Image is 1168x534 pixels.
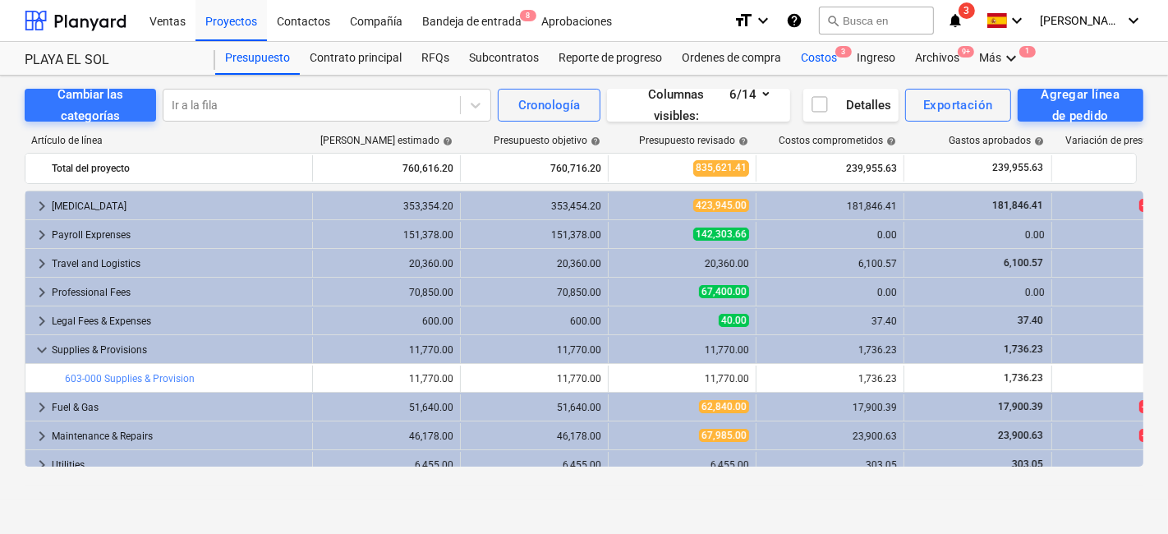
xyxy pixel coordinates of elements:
[52,394,306,421] div: Fuel & Gas
[763,229,897,241] div: 0.00
[467,373,601,384] div: 11,770.00
[1031,136,1044,146] span: help
[412,42,459,75] div: RFQs
[733,11,753,30] i: format_size
[911,287,1045,298] div: 0.00
[587,136,600,146] span: help
[1036,84,1125,127] div: Agregar línea de pedido
[699,400,749,413] span: 62,840.00
[905,42,969,75] a: Archivos9+
[1018,89,1143,122] button: Agregar línea de pedido
[615,373,749,384] div: 11,770.00
[25,89,156,122] button: Cambiar las categorías
[905,42,969,75] div: Archivos
[763,258,897,269] div: 6,100.57
[320,229,453,241] div: 151,378.00
[32,340,52,360] span: keyboard_arrow_down
[1007,11,1027,30] i: keyboard_arrow_down
[1040,14,1122,27] span: [PERSON_NAME]
[518,94,580,116] div: Cronología
[791,42,847,75] div: Costos
[467,200,601,212] div: 353,454.20
[958,46,974,58] span: 9+
[320,344,453,356] div: 11,770.00
[847,42,905,75] a: Ingreso
[791,42,847,75] a: Costos3
[607,89,790,122] button: Columnas visibles:6/14
[905,89,1011,122] button: Exportación
[300,42,412,75] a: Contrato principal
[763,430,897,442] div: 23,900.63
[699,429,749,442] span: 67,985.00
[467,229,601,241] div: 151,378.00
[786,11,802,30] i: Base de conocimientos
[1002,257,1045,269] span: 6,100.57
[32,225,52,245] span: keyboard_arrow_right
[65,373,195,384] a: 603-000 Supplies & Provision
[52,193,306,219] div: [MEDICAL_DATA]
[735,136,748,146] span: help
[32,196,52,216] span: keyboard_arrow_right
[494,135,600,146] div: Presupuesto objetivo
[215,42,300,75] a: Presupuesto
[763,402,897,413] div: 17,900.39
[615,258,749,269] div: 20,360.00
[439,136,453,146] span: help
[803,89,899,122] button: Detalles
[763,459,897,471] div: 303.05
[719,314,749,327] span: 40.00
[1001,48,1021,68] i: keyboard_arrow_down
[991,161,1045,175] span: 239,955.63
[52,251,306,277] div: Travel and Logistics
[923,94,993,116] div: Exportación
[991,200,1045,211] span: 181,846.41
[320,315,453,327] div: 600.00
[835,46,852,58] span: 3
[779,135,896,146] div: Costos comprometidos
[763,344,897,356] div: 1,736.23
[1124,11,1143,30] i: keyboard_arrow_down
[947,11,963,30] i: notifications
[639,135,748,146] div: Presupuesto revisado
[911,229,1045,241] div: 0.00
[320,373,453,384] div: 11,770.00
[693,199,749,212] span: 423,945.00
[615,344,749,356] div: 11,770.00
[498,89,600,122] button: Cronología
[320,135,453,146] div: [PERSON_NAME] estimado
[810,94,891,116] div: Detalles
[693,228,749,241] span: 142,303.66
[52,155,306,182] div: Total del proyecto
[52,222,306,248] div: Payroll Exprenses
[320,155,453,182] div: 760,616.20
[615,459,749,471] div: 6,455.00
[32,426,52,446] span: keyboard_arrow_right
[520,10,536,21] span: 8
[467,315,601,327] div: 600.00
[1002,372,1045,384] span: 1,736.23
[763,287,897,298] div: 0.00
[763,373,897,384] div: 1,736.23
[627,84,770,127] div: Columnas visibles : 6/14
[320,402,453,413] div: 51,640.00
[52,452,306,478] div: Utilities
[693,160,749,176] span: 835,621.41
[763,315,897,327] div: 37.40
[549,42,672,75] a: Reporte de progreso
[949,135,1044,146] div: Gastos aprobados
[320,430,453,442] div: 46,178.00
[52,279,306,306] div: Professional Fees
[52,308,306,334] div: Legal Fees & Expenses
[467,155,601,182] div: 760,716.20
[32,254,52,274] span: keyboard_arrow_right
[320,459,453,471] div: 6,455.00
[320,258,453,269] div: 20,360.00
[672,42,791,75] div: Ordenes de compra
[826,14,839,27] span: search
[467,459,601,471] div: 6,455.00
[25,135,312,146] div: Artículo de línea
